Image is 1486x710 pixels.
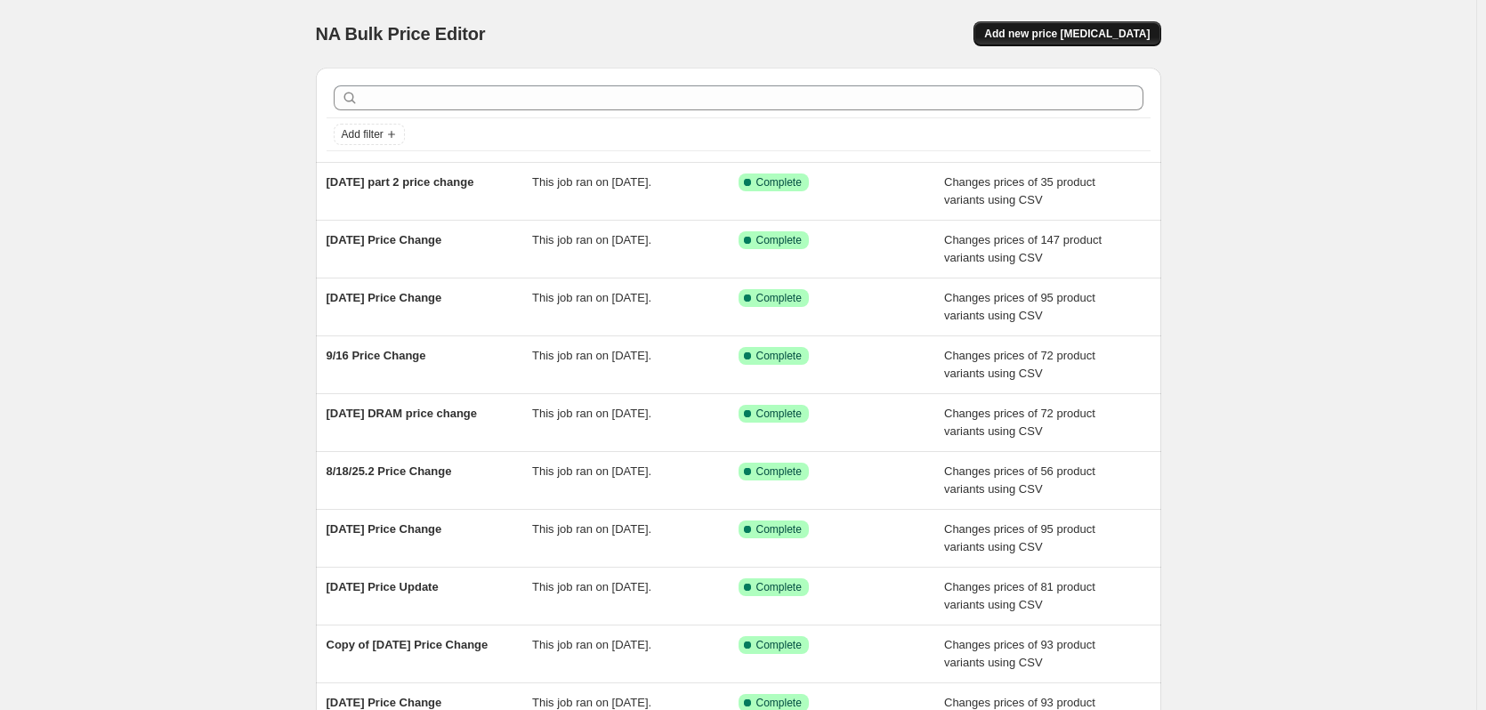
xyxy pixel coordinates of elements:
[532,233,651,246] span: This job ran on [DATE].
[944,349,1095,380] span: Changes prices of 72 product variants using CSV
[327,464,452,478] span: 8/18/25.2 Price Change
[342,127,384,141] span: Add filter
[532,580,651,593] span: This job ran on [DATE].
[327,580,439,593] span: [DATE] Price Update
[532,464,651,478] span: This job ran on [DATE].
[944,638,1095,669] span: Changes prices of 93 product variants using CSV
[532,407,651,420] span: This job ran on [DATE].
[756,175,802,190] span: Complete
[756,580,802,594] span: Complete
[756,522,802,537] span: Complete
[973,21,1160,46] button: Add new price [MEDICAL_DATA]
[316,24,486,44] span: NA Bulk Price Editor
[532,696,651,709] span: This job ran on [DATE].
[756,638,802,652] span: Complete
[327,696,442,709] span: [DATE] Price Change
[327,291,442,304] span: [DATE] Price Change
[944,522,1095,553] span: Changes prices of 95 product variants using CSV
[944,407,1095,438] span: Changes prices of 72 product variants using CSV
[756,407,802,421] span: Complete
[944,464,1095,496] span: Changes prices of 56 product variants using CSV
[944,580,1095,611] span: Changes prices of 81 product variants using CSV
[756,349,802,363] span: Complete
[756,233,802,247] span: Complete
[327,407,478,420] span: [DATE] DRAM price change
[532,175,651,189] span: This job ran on [DATE].
[532,638,651,651] span: This job ran on [DATE].
[944,175,1095,206] span: Changes prices of 35 product variants using CSV
[944,291,1095,322] span: Changes prices of 95 product variants using CSV
[327,233,442,246] span: [DATE] Price Change
[532,349,651,362] span: This job ran on [DATE].
[532,522,651,536] span: This job ran on [DATE].
[944,233,1102,264] span: Changes prices of 147 product variants using CSV
[984,27,1150,41] span: Add new price [MEDICAL_DATA]
[756,291,802,305] span: Complete
[327,638,489,651] span: Copy of [DATE] Price Change
[327,175,474,189] span: [DATE] part 2 price change
[334,124,405,145] button: Add filter
[532,291,651,304] span: This job ran on [DATE].
[327,522,442,536] span: [DATE] Price Change
[327,349,426,362] span: 9/16 Price Change
[756,464,802,479] span: Complete
[756,696,802,710] span: Complete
